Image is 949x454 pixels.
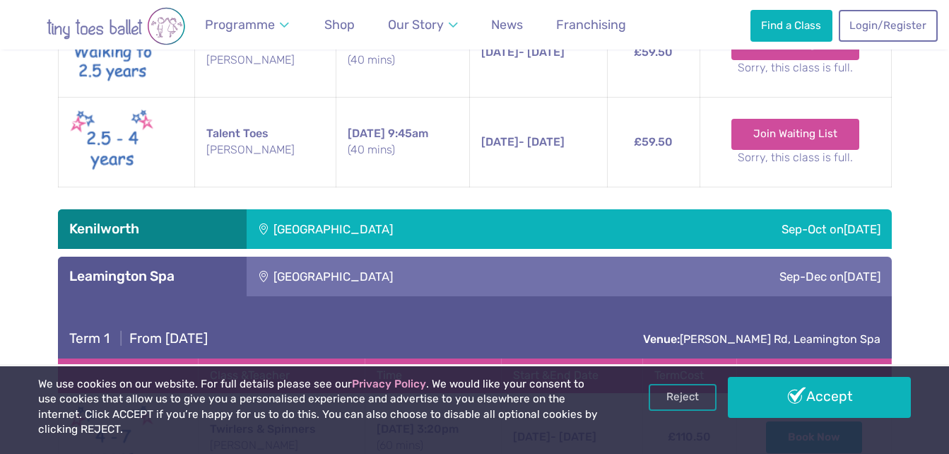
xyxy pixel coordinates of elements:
span: Shop [324,17,355,32]
td: 9:00am [336,7,470,97]
img: Walking to Twinkle New (May 2025) [70,16,155,88]
small: Sorry, this class is full. [712,60,880,76]
h4: From [DATE] [69,330,208,347]
a: Programme [199,9,296,41]
span: Franchising [556,17,626,32]
th: Time [365,359,502,392]
th: Start & End Date [502,359,642,392]
td: Twinkle Toes [195,7,336,97]
a: Join Waiting List [731,119,859,150]
span: News [491,17,523,32]
div: [GEOGRAPHIC_DATA] [247,209,611,249]
span: | [113,330,129,347]
img: Talent toes New (May 2025) [70,106,155,178]
span: [DATE] [481,45,519,59]
img: tiny toes ballet [17,7,215,45]
a: Accept [728,377,910,418]
div: Sep-Oct on [611,209,892,249]
span: - [DATE] [481,135,565,149]
h3: Kenilworth [69,221,235,238]
a: Find a Class [750,10,832,41]
h3: Leamington Spa [69,268,235,285]
p: We use cookies on our website. For full details please see our . We would like your consent to us... [38,377,605,438]
div: Sep-Dec on [608,257,892,296]
a: Venue:[PERSON_NAME] Rd, Leamington Spa [643,332,880,346]
span: [DATE] [481,135,519,149]
a: Our Story [382,9,465,41]
td: £59.50 [608,7,700,97]
a: Shop [318,9,361,41]
a: Privacy Policy [352,378,426,390]
td: 9:45am [336,97,470,187]
span: Our Story [388,17,444,32]
a: Franchising [550,9,632,41]
div: [GEOGRAPHIC_DATA] [247,257,608,296]
small: (40 mins) [348,52,458,68]
small: (40 mins) [348,142,458,158]
span: [DATE] [348,127,385,140]
span: [DATE] [844,269,880,284]
small: [PERSON_NAME] [206,52,324,68]
td: Talent Toes [195,97,336,187]
span: Programme [205,17,275,32]
a: News [485,9,529,41]
span: [DATE] [844,222,880,236]
span: Term 1 [69,330,110,347]
th: Term Cost [642,359,736,392]
span: - [DATE] [481,45,565,59]
a: Login/Register [839,10,938,41]
td: £59.50 [608,97,700,187]
small: Sorry, this class is full. [712,150,880,165]
strong: Venue: [643,332,680,346]
small: [PERSON_NAME] [206,142,324,158]
a: Reject [649,384,717,411]
th: Class & Teacher [198,359,365,392]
